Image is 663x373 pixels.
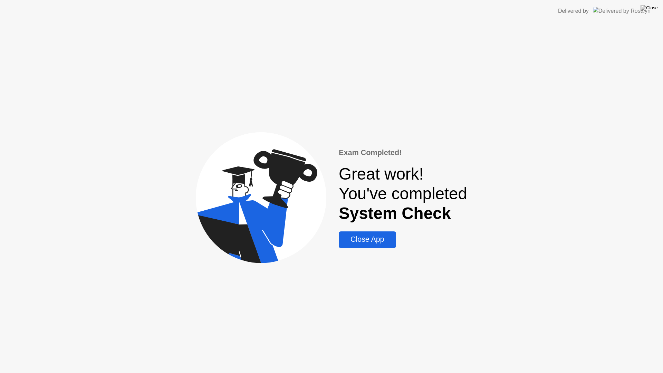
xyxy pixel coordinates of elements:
[339,204,451,222] b: System Check
[341,235,394,244] div: Close App
[593,7,651,15] img: Delivered by Rosalyn
[339,147,467,158] div: Exam Completed!
[339,231,396,248] button: Close App
[558,7,589,15] div: Delivered by
[339,164,467,223] div: Great work! You've completed
[641,5,658,11] img: Close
